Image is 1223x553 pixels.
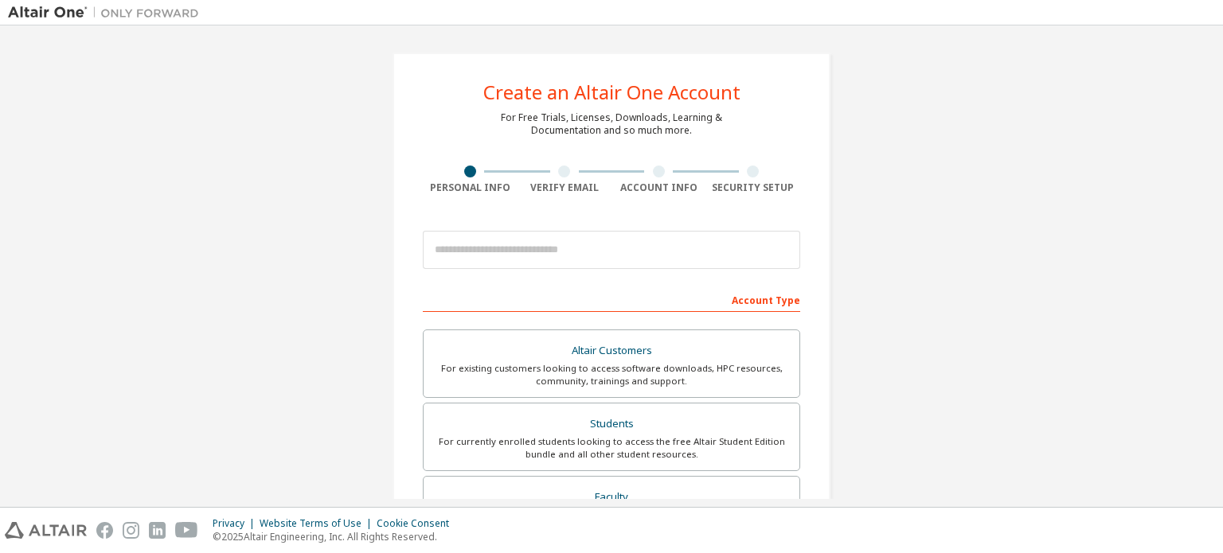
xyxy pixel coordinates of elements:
div: Website Terms of Use [260,517,377,530]
div: Account Type [423,286,800,312]
img: facebook.svg [96,522,113,539]
div: For existing customers looking to access software downloads, HPC resources, community, trainings ... [433,362,790,387]
img: instagram.svg [123,522,139,539]
div: Create an Altair One Account [483,83,740,102]
div: For Free Trials, Licenses, Downloads, Learning & Documentation and so much more. [501,111,722,137]
div: Cookie Consent [377,517,459,530]
p: © 2025 Altair Engineering, Inc. All Rights Reserved. [213,530,459,543]
img: linkedin.svg [149,522,166,539]
div: Students [433,413,790,435]
div: Faculty [433,486,790,508]
img: youtube.svg [175,522,198,539]
div: Verify Email [518,181,612,194]
div: Personal Info [423,181,518,194]
div: For currently enrolled students looking to access the free Altair Student Edition bundle and all ... [433,435,790,461]
img: altair_logo.svg [5,522,87,539]
div: Security Setup [706,181,801,194]
img: Altair One [8,5,207,21]
div: Privacy [213,517,260,530]
div: Altair Customers [433,340,790,362]
div: Account Info [611,181,706,194]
